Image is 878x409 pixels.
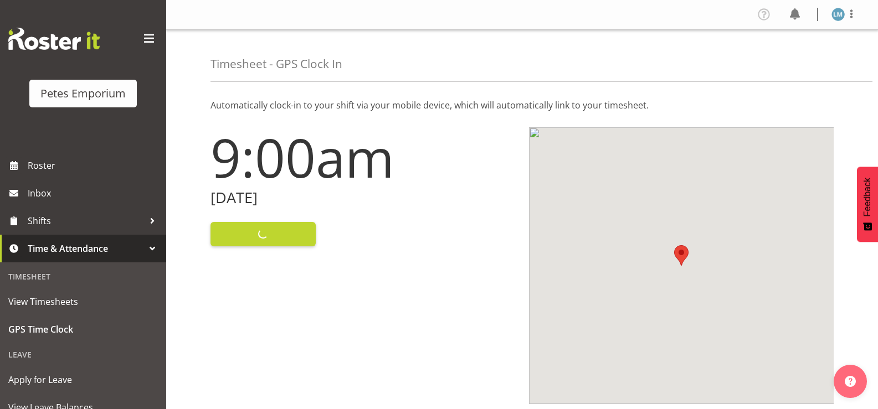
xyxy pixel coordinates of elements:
[3,265,163,288] div: Timesheet
[831,8,845,21] img: lianne-morete5410.jpg
[210,127,516,187] h1: 9:00am
[862,178,872,216] span: Feedback
[28,157,161,174] span: Roster
[28,240,144,257] span: Time & Attendance
[210,58,342,70] h4: Timesheet - GPS Clock In
[3,315,163,343] a: GPS Time Clock
[210,99,834,112] p: Automatically clock-in to your shift via your mobile device, which will automatically link to you...
[3,366,163,394] a: Apply for Leave
[8,28,100,50] img: Rosterit website logo
[28,185,161,201] span: Inbox
[857,167,878,242] button: Feedback - Show survey
[3,343,163,366] div: Leave
[8,321,158,338] span: GPS Time Clock
[845,376,856,387] img: help-xxl-2.png
[3,288,163,315] a: View Timesheets
[210,189,516,206] h2: [DATE]
[40,85,126,102] div: Petes Emporium
[8,371,158,388] span: Apply for Leave
[8,293,158,310] span: View Timesheets
[28,213,144,229] span: Shifts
